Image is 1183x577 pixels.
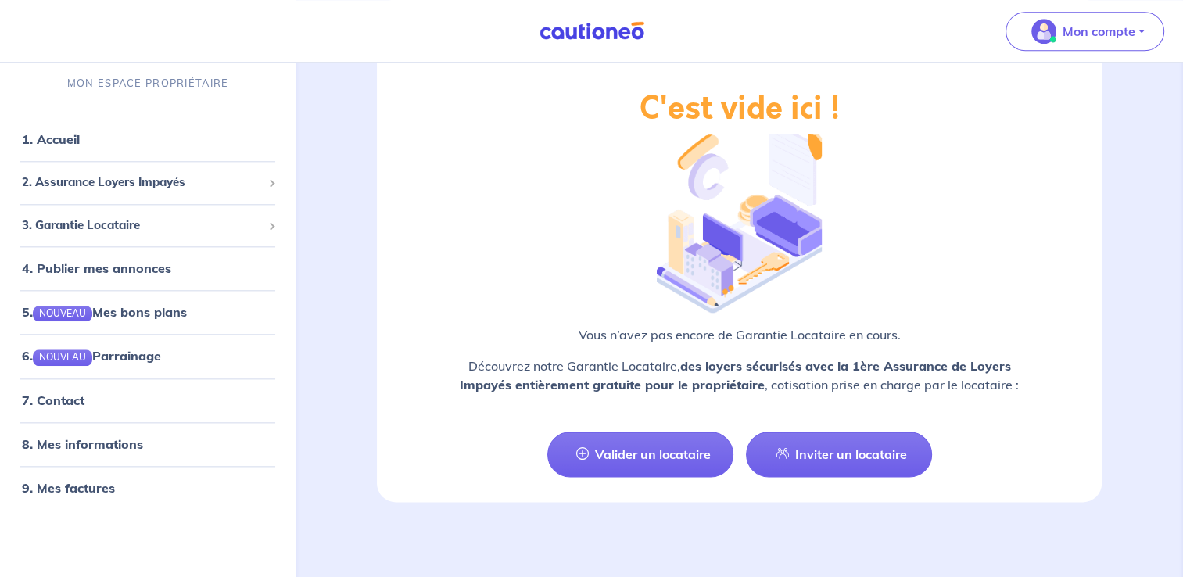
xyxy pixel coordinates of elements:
div: 2. Assurance Loyers Impayés [6,168,289,199]
div: 8. Mes informations [6,428,289,460]
p: Vous n’avez pas encore de Garantie Locataire en cours. [414,325,1064,344]
img: illu_account_valid_menu.svg [1031,19,1056,44]
div: 3. Garantie Locataire [6,210,289,241]
span: 2. Assurance Loyers Impayés [22,174,262,192]
img: Cautioneo [533,21,651,41]
div: 1. Accueil [6,124,289,156]
a: 6.NOUVEAUParrainage [22,349,161,364]
div: 9. Mes factures [6,472,289,504]
div: 5.NOUVEAUMes bons plans [6,297,289,328]
a: 5.NOUVEAUMes bons plans [22,305,187,321]
strong: des loyers sécurisés avec la 1ère Assurance de Loyers Impayés entièrement gratuite pour le propri... [460,358,1011,392]
div: 4. Publier mes annonces [6,253,289,285]
p: MON ESPACE PROPRIÉTAIRE [67,77,228,91]
a: Valider un locataire [547,432,733,477]
a: 1. Accueil [22,132,80,148]
div: 7. Contact [6,385,289,416]
div: 6.NOUVEAUParrainage [6,341,289,372]
p: Découvrez notre Garantie Locataire, , cotisation prise en charge par le locataire : [414,357,1064,394]
span: 3. Garantie Locataire [22,217,262,235]
a: 8. Mes informations [22,436,143,452]
a: 7. Contact [22,392,84,408]
a: Inviter un locataire [746,432,932,477]
h2: C'est vide ici ! [640,90,840,127]
button: illu_account_valid_menu.svgMon compte [1006,12,1164,51]
a: 9. Mes factures [22,480,115,496]
p: Mon compte [1063,22,1135,41]
img: illu_empty_gl.png [657,121,821,314]
a: 4. Publier mes annonces [22,261,171,277]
